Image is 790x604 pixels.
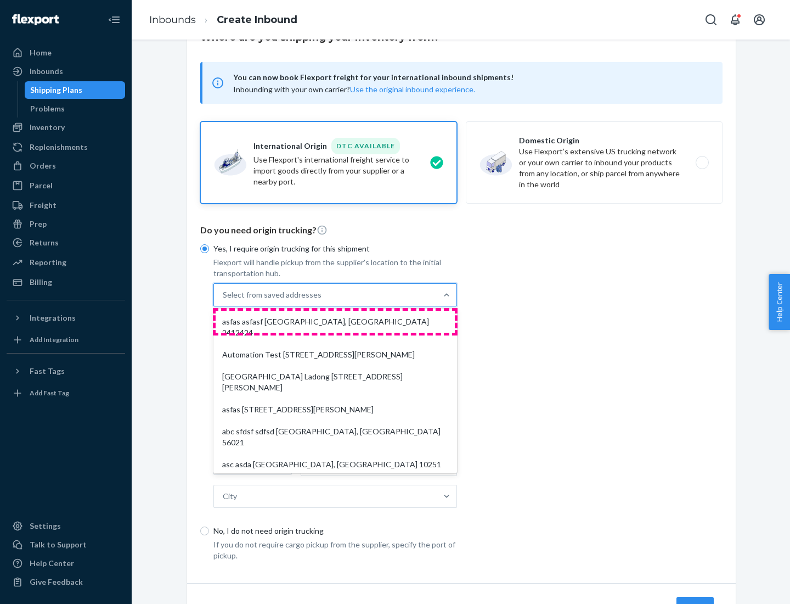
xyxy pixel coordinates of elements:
button: Open Search Box [700,9,722,31]
ol: breadcrumbs [140,4,306,36]
div: City [223,491,237,502]
img: Flexport logo [12,14,59,25]
a: Inventory [7,119,125,136]
div: Help Center [30,558,74,569]
button: Fast Tags [7,362,125,380]
button: Give Feedback [7,573,125,591]
div: Home [30,47,52,58]
button: Integrations [7,309,125,327]
div: Integrations [30,312,76,323]
div: Inbounds [30,66,63,77]
div: Give Feedback [30,577,83,588]
p: No, I do not need origin trucking [213,525,457,536]
a: Reporting [7,254,125,271]
div: asfas asfasf [GEOGRAPHIC_DATA], [GEOGRAPHIC_DATA] 2412424 [216,311,455,344]
div: Parcel [30,180,53,191]
a: Add Integration [7,331,125,349]
button: Use the original inbound experience. [350,84,475,95]
a: Inbounds [149,14,196,26]
div: Automation Test [STREET_ADDRESS][PERSON_NAME] [216,344,455,366]
span: You can now book Flexport freight for your international inbound shipments! [233,71,709,84]
a: Add Fast Tag [7,384,125,402]
div: Shipping Plans [30,85,82,96]
div: [GEOGRAPHIC_DATA] Ladong [STREET_ADDRESS][PERSON_NAME] [216,366,455,399]
button: Close Navigation [103,9,125,31]
div: Returns [30,237,59,248]
a: Returns [7,234,125,251]
a: Billing [7,273,125,291]
a: Freight [7,197,125,214]
p: Yes, I require origin trucking for this shipment [213,243,457,254]
div: asfas [STREET_ADDRESS][PERSON_NAME] [216,399,455,421]
button: Open account menu [748,9,770,31]
div: Add Integration [30,335,78,344]
div: Problems [30,103,65,114]
span: Inbounding with your own carrier? [233,85,475,94]
p: Flexport will handle pickup from the supplier's location to the initial transportation hub. [213,257,457,279]
div: abc sfdsf sdfsd [GEOGRAPHIC_DATA], [GEOGRAPHIC_DATA] 56021 [216,421,455,454]
input: No, I do not need origin trucking [200,527,209,535]
div: Orders [30,160,56,171]
div: Reporting [30,257,66,268]
div: Inventory [30,122,65,133]
a: Home [7,44,125,61]
input: Yes, I require origin trucking for this shipment [200,244,209,253]
a: Orders [7,157,125,175]
a: Talk to Support [7,536,125,553]
div: Billing [30,277,52,288]
div: Prep [30,219,47,230]
button: Open notifications [724,9,746,31]
div: Select from saved addresses [223,289,321,300]
a: Parcel [7,177,125,194]
div: Freight [30,200,57,211]
div: Replenishments [30,142,88,153]
div: Settings [30,521,61,532]
div: Fast Tags [30,366,65,377]
p: If you do not require cargo pickup from the supplier, specify the port of pickup. [213,539,457,561]
a: Inbounds [7,63,125,80]
a: Settings [7,517,125,535]
a: Help Center [7,555,125,572]
p: Do you need origin trucking? [200,224,723,237]
a: Shipping Plans [25,81,126,99]
a: Replenishments [7,138,125,156]
div: Talk to Support [30,539,87,550]
div: asc asda [GEOGRAPHIC_DATA], [GEOGRAPHIC_DATA] 10251 [216,454,455,476]
a: Create Inbound [217,14,297,26]
div: Add Fast Tag [30,388,69,398]
a: Problems [25,100,126,118]
button: Help Center [769,274,790,330]
a: Prep [7,215,125,233]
